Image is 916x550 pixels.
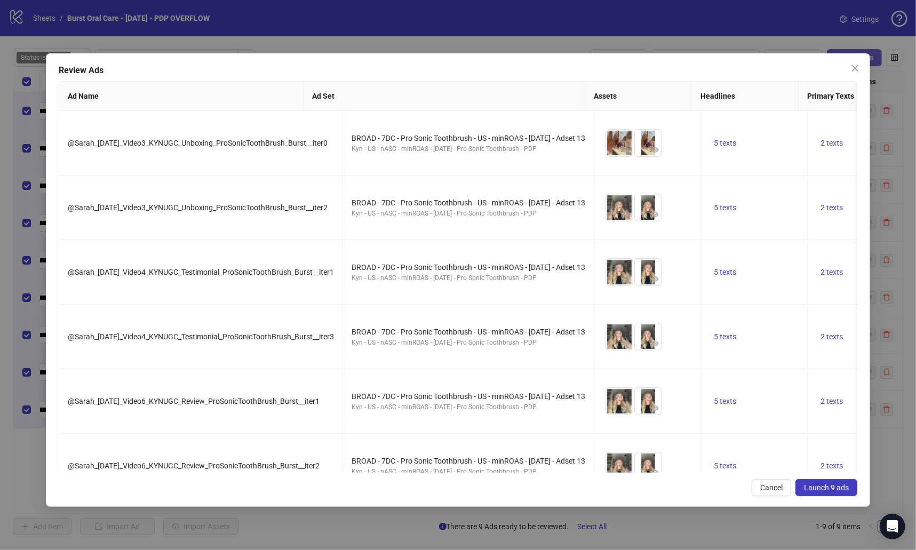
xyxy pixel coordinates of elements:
span: eye [651,340,659,347]
button: 2 texts [816,395,847,408]
div: Kyn - US - nASC - minROAS - [DATE] - Pro Sonic Toothbrush - PDP [352,144,585,154]
span: @Sarah_[DATE]_Video4_KYNUGC_Testimonial_ProSonicToothBrush_Burst__iter3 [68,332,334,341]
th: Ad Set [304,82,585,111]
span: Cancel [760,483,783,492]
button: Preview [620,273,633,285]
img: Asset 2 [635,194,662,221]
span: eye [623,211,630,218]
span: eye [651,404,659,412]
img: Asset 1 [606,259,633,285]
button: 2 texts [816,201,847,214]
button: 2 texts [816,266,847,278]
button: Preview [649,208,662,221]
span: 2 texts [821,332,843,341]
div: BROAD - 7DC - Pro Sonic Toothbrush - US - minROAS - [DATE] - Adset 13 [352,261,585,273]
button: Preview [620,466,633,479]
th: Assets [585,82,692,111]
button: Preview [649,466,662,479]
button: Preview [649,402,662,415]
span: eye [623,146,630,154]
img: Asset 2 [635,452,662,479]
button: Launch 9 ads [795,479,857,496]
span: 2 texts [821,268,843,276]
div: BROAD - 7DC - Pro Sonic Toothbrush - US - minROAS - [DATE] - Adset 13 [352,455,585,467]
div: Kyn - US - nASC - minROAS - [DATE] - Pro Sonic Toothbrush - PDP [352,467,585,477]
span: @Sarah_[DATE]_Video3_KYNUGC_Unboxing_ProSonicToothBrush_Burst__iter0 [68,139,328,147]
span: eye [623,275,630,283]
button: 2 texts [816,137,847,149]
button: 2 texts [816,459,847,472]
img: Asset 1 [606,388,633,415]
span: eye [623,404,630,412]
button: 2 texts [816,330,847,343]
img: Asset 1 [606,323,633,350]
span: 5 texts [714,332,736,341]
span: close [851,64,859,73]
div: Kyn - US - nASC - minROAS - [DATE] - Pro Sonic Toothbrush - PDP [352,273,585,283]
button: 5 texts [710,395,740,408]
button: Preview [620,337,633,350]
span: 5 texts [714,397,736,405]
th: Ad Name [59,82,304,111]
div: BROAD - 7DC - Pro Sonic Toothbrush - US - minROAS - [DATE] - Adset 13 [352,197,585,209]
img: Asset 2 [635,259,662,285]
div: Open Intercom Messenger [880,514,905,539]
span: 2 texts [821,397,843,405]
span: eye [651,469,659,476]
img: Asset 2 [635,388,662,415]
div: Review Ads [59,64,857,77]
span: @Sarah_[DATE]_Video4_KYNUGC_Testimonial_ProSonicToothBrush_Burst__iter1 [68,268,334,276]
div: BROAD - 7DC - Pro Sonic Toothbrush - US - minROAS - [DATE] - Adset 13 [352,326,585,338]
div: Kyn - US - nASC - minROAS - [DATE] - Pro Sonic Toothbrush - PDP [352,209,585,219]
img: Asset 1 [606,194,633,221]
button: 5 texts [710,266,740,278]
span: eye [651,275,659,283]
span: eye [623,340,630,347]
span: @Sarah_[DATE]_Video6_KYNUGC_Review_ProSonicToothBrush_Burst__iter2 [68,461,320,470]
button: 5 texts [710,201,740,214]
span: 2 texts [821,139,843,147]
th: Headlines [692,82,799,111]
span: 5 texts [714,139,736,147]
span: eye [651,146,659,154]
div: Kyn - US - nASC - minROAS - [DATE] - Pro Sonic Toothbrush - PDP [352,402,585,412]
button: 5 texts [710,459,740,472]
button: Close [847,60,864,77]
img: Asset 2 [635,130,662,156]
span: @Sarah_[DATE]_Video3_KYNUGC_Unboxing_ProSonicToothBrush_Burst__iter2 [68,203,328,212]
button: 5 texts [710,137,740,149]
div: BROAD - 7DC - Pro Sonic Toothbrush - US - minROAS - [DATE] - Adset 13 [352,132,585,144]
div: Kyn - US - nASC - minROAS - [DATE] - Pro Sonic Toothbrush - PDP [352,338,585,348]
div: BROAD - 7DC - Pro Sonic Toothbrush - US - minROAS - [DATE] - Adset 13 [352,390,585,402]
img: Asset 1 [606,130,633,156]
button: Preview [620,208,633,221]
button: Preview [649,273,662,285]
button: Preview [620,144,633,156]
span: Launch 9 ads [804,483,849,492]
button: Cancel [752,479,791,496]
img: Asset 1 [606,452,633,479]
button: Preview [649,337,662,350]
button: Preview [649,144,662,156]
span: eye [623,469,630,476]
img: Asset 2 [635,323,662,350]
span: 5 texts [714,203,736,212]
span: 2 texts [821,203,843,212]
span: @Sarah_[DATE]_Video6_KYNUGC_Review_ProSonicToothBrush_Burst__iter1 [68,397,320,405]
button: Preview [620,402,633,415]
span: 5 texts [714,461,736,470]
button: 5 texts [710,330,740,343]
span: 5 texts [714,268,736,276]
span: 2 texts [821,461,843,470]
span: eye [651,211,659,218]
